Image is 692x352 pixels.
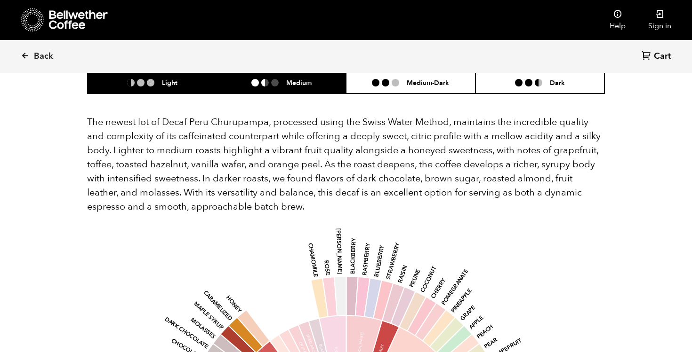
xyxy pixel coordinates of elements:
[87,115,605,214] p: The newest lot of Decaf Peru Churupampa, processed using the Swiss Water Method, maintains the in...
[286,78,312,86] h6: Medium
[642,50,673,63] a: Cart
[550,78,565,86] h6: Dark
[34,51,53,62] span: Back
[407,78,449,86] h6: Medium-Dark
[162,78,177,86] h6: Light
[654,51,671,62] span: Cart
